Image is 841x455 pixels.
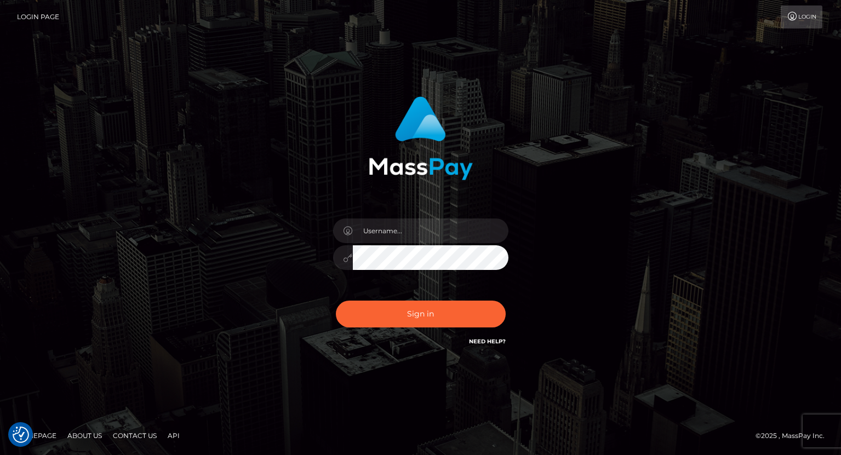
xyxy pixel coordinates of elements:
a: Login [781,5,822,28]
button: Consent Preferences [13,427,29,443]
input: Username... [353,218,508,243]
div: © 2025 , MassPay Inc. [756,430,833,442]
a: About Us [63,427,106,444]
img: Revisit consent button [13,427,29,443]
a: Need Help? [469,338,506,345]
a: Homepage [12,427,61,444]
a: Contact Us [108,427,161,444]
button: Sign in [336,301,506,327]
img: MassPay Login [369,96,473,180]
a: Login Page [17,5,59,28]
a: API [163,427,184,444]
